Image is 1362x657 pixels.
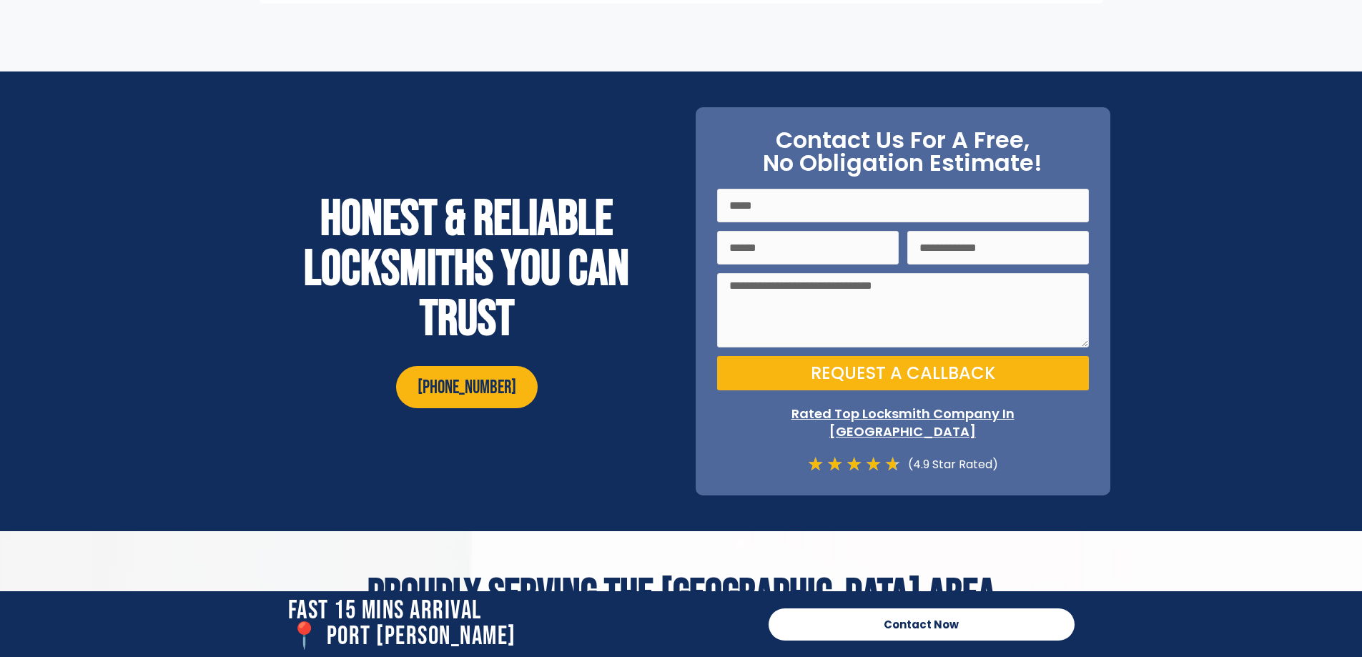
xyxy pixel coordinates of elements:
p: Rated Top Locksmith Company In [GEOGRAPHIC_DATA] [717,405,1089,440]
h2: Contact Us For A Free, No Obligation Estimate! [717,129,1089,174]
h2: Honest & reliable locksmiths you can trust [260,194,674,345]
form: On Point Locksmith [717,189,1089,399]
i: ★ [846,455,862,474]
div: (4.9 Star Rated) [901,455,998,474]
i: ★ [826,455,843,474]
span: Contact Now [884,619,959,630]
i: ★ [807,455,824,474]
button: Request a Callback [717,356,1089,390]
i: ★ [884,455,901,474]
div: 4.7/5 [807,455,901,474]
a: Contact Now [769,608,1075,641]
a: [PHONE_NUMBER] [396,366,538,408]
h2: Proudly Serving The [GEOGRAPHIC_DATA] Area [260,574,1103,617]
span: [PHONE_NUMBER] [418,377,516,400]
h2: Fast 15 Mins Arrival 📍 port [PERSON_NAME] [288,598,754,650]
span: Request a Callback [811,365,995,382]
i: ★ [865,455,882,474]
